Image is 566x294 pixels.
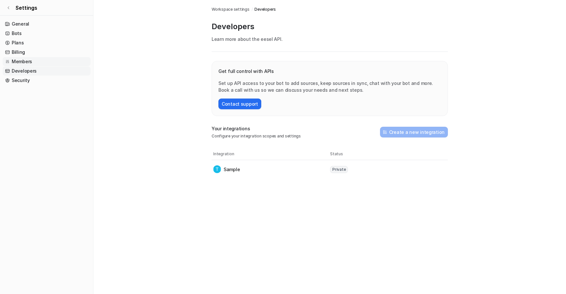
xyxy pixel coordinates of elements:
[213,151,330,157] th: Integration
[212,125,301,132] p: Your integrations
[212,21,448,32] p: Developers
[330,151,447,157] th: Status
[254,6,276,12] a: Developers
[3,66,91,76] a: Developers
[3,29,91,38] a: Bots
[380,127,448,137] button: Create a new integration
[389,129,445,135] h2: Create a new integration
[330,166,348,173] span: Private
[16,4,37,12] span: Settings
[218,68,441,75] p: Get full control with APIs
[3,57,91,66] a: Members
[3,76,91,85] a: Security
[212,6,250,12] a: Workspace settings
[218,99,261,109] button: Contact support
[261,36,281,42] a: eesel API
[3,19,91,29] a: General
[218,80,441,93] p: Set up API access to your bot to add sources, keep sources in sync, chat with your bot and more. ...
[212,36,282,42] span: Learn more about the .
[212,133,301,139] p: Configure your integration scopes and settings
[224,166,240,173] p: Sample
[3,48,91,57] a: Billing
[252,6,253,12] span: /
[3,38,91,47] a: Plans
